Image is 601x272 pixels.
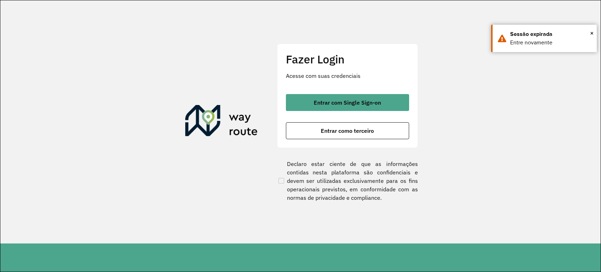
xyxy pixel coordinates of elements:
button: Close [590,28,594,38]
h2: Fazer Login [286,52,409,66]
span: Entrar como terceiro [321,128,374,134]
span: × [590,28,594,38]
button: button [286,94,409,111]
span: Entrar com Single Sign-on [314,100,381,105]
button: button [286,122,409,139]
p: Acesse com suas credenciais [286,72,409,80]
div: Sessão expirada [510,30,591,38]
img: Roteirizador AmbevTech [185,105,258,139]
label: Declaro estar ciente de que as informações contidas nesta plataforma são confidenciais e devem se... [277,160,418,202]
div: Entre novamente [510,38,591,47]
